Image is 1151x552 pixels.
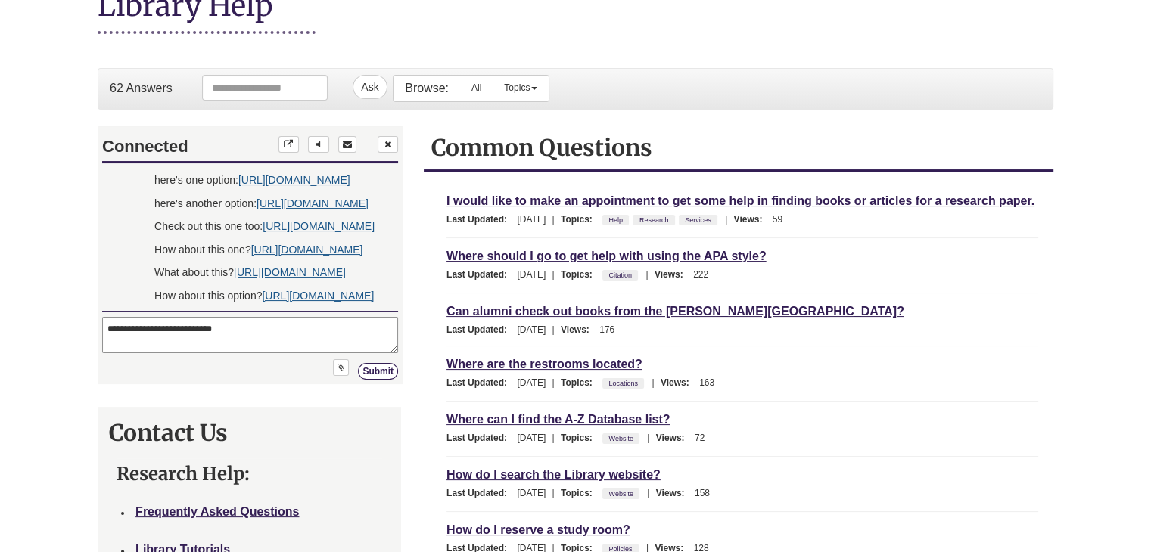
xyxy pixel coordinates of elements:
[446,411,670,428] a: Where can I find the A-Z Database list?
[655,269,691,280] span: Views:
[98,126,402,383] iframe: Chat Widget
[460,76,493,100] a: All
[606,267,634,284] a: Citation
[606,430,635,447] a: Website
[135,505,299,518] a: Frequently Asked Questions
[656,433,692,443] span: Views:
[693,269,708,280] span: 222
[517,324,546,335] span: [DATE]
[773,214,782,225] span: 59
[561,324,597,335] span: Views:
[643,433,653,443] span: |
[405,80,449,97] p: Browse:
[549,433,558,443] span: |
[637,212,671,228] a: Research
[606,212,625,228] a: Help
[643,488,653,498] span: |
[260,237,300,253] button: Submit
[163,163,275,175] a: [URL][DOMAIN_NAME]
[446,324,515,335] span: Last Updated:
[431,133,1046,162] h2: Common Questions
[446,433,515,443] span: Last Updated:
[561,269,600,280] span: Topics:
[446,302,904,320] a: Can alumni check out books from the [PERSON_NAME][GEOGRAPHIC_DATA]?
[135,140,247,152] a: [URL][DOMAIN_NAME]
[695,433,705,443] span: 72
[110,80,173,97] p: 62 Answers
[599,324,614,335] span: 176
[561,433,600,443] span: Topics:
[446,192,1034,209] a: I would like to make an appointment to get some help in finding books or articles for a research ...
[561,377,600,388] span: Topics:
[446,377,515,388] span: Last Updated:
[353,75,387,99] button: Ask
[606,485,635,502] a: Website
[606,375,640,392] a: Locations
[446,355,642,373] a: Where are the restrooms located?
[51,162,294,180] div: How about this option?
[446,214,515,225] span: Last Updated:
[642,269,652,280] span: |
[109,418,390,447] h2: Contact Us
[549,214,558,225] span: |
[656,488,692,498] span: Views:
[549,324,558,335] span: |
[695,488,710,498] span: 158
[699,377,714,388] span: 163
[493,76,549,100] a: Topics
[561,214,600,225] span: Topics:
[517,214,546,225] span: [DATE]
[561,488,600,498] span: Topics:
[661,377,697,388] span: Views:
[517,269,546,280] span: [DATE]
[4,191,300,227] textarea: Your message
[549,488,558,498] span: |
[733,214,770,225] span: Views:
[549,269,558,280] span: |
[98,126,401,384] div: Chat Widget
[446,488,515,498] span: Last Updated:
[117,462,250,485] strong: Research Help:
[517,377,546,388] span: [DATE]
[602,488,643,498] ul: Topics:
[517,433,546,443] span: [DATE]
[602,269,642,280] ul: Topics:
[446,269,515,280] span: Last Updated:
[549,377,558,388] span: |
[602,214,721,225] ul: Topics:
[446,521,630,538] a: How do I reserve a study room?
[235,233,250,250] button: Upload File
[721,214,731,225] span: |
[602,433,643,443] ul: Topics:
[517,488,546,498] span: [DATE]
[446,466,661,483] a: How do I search the Library website?
[446,247,767,265] a: Where should I go to get help with using the APA style?
[648,377,658,388] span: |
[683,212,714,228] a: Services
[602,377,648,388] ul: Topics:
